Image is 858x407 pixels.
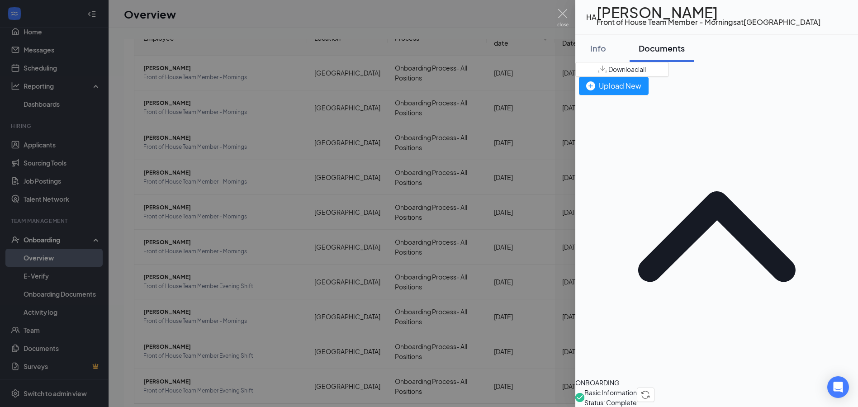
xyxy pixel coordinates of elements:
[597,7,821,17] h1: [PERSON_NAME]
[597,17,821,27] div: Front of House Team Member - Mornings at [GEOGRAPHIC_DATA]
[575,378,858,388] div: ONBOARDING
[584,43,612,54] div: Info
[575,62,669,77] button: Download all
[586,12,597,22] div: HA
[608,65,646,74] span: Download all
[575,95,858,378] svg: ChevronUp
[827,376,849,398] div: Open Intercom Messenger
[579,77,649,95] button: Upload New
[584,388,637,398] span: Basic Information
[586,80,641,91] div: Upload New
[639,43,685,54] div: Documents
